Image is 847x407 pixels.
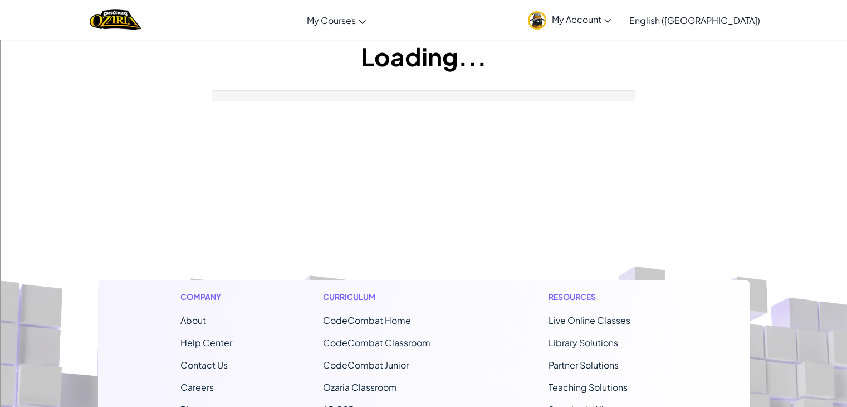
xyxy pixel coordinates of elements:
[552,13,611,25] span: My Account
[90,8,141,31] a: Ozaria by CodeCombat logo
[301,5,371,35] a: My Courses
[624,5,766,35] a: English ([GEOGRAPHIC_DATA])
[629,14,760,26] span: English ([GEOGRAPHIC_DATA])
[522,2,617,37] a: My Account
[528,11,546,30] img: avatar
[90,8,141,31] img: Home
[307,14,356,26] span: My Courses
